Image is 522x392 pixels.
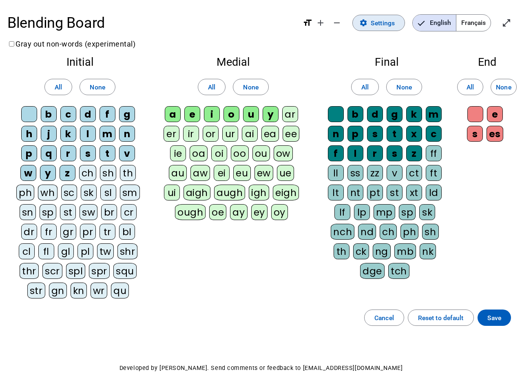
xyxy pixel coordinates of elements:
div: igh [249,185,269,200]
div: tw [97,243,114,259]
div: n [119,126,135,142]
div: z [60,165,75,181]
h2: Medial [160,57,307,68]
div: v [387,165,403,181]
div: ur [222,126,238,142]
div: th [334,243,349,259]
div: v [119,145,135,161]
div: t [100,145,115,161]
div: ar [282,106,298,122]
div: s [367,126,383,142]
div: er [164,126,179,142]
div: ch [380,224,397,240]
div: ow [274,145,293,161]
div: eigh [273,185,299,200]
div: or [203,126,219,142]
button: Decrease font size [329,15,345,31]
div: ir [183,126,199,142]
div: k [60,126,76,142]
h2: Final [321,57,452,68]
span: Settings [371,18,395,29]
div: sk [419,204,435,220]
div: ck [353,243,369,259]
div: ea [261,126,279,142]
div: f [328,145,344,161]
div: h [21,126,37,142]
div: thr [20,263,39,279]
button: Enter full screen [498,15,515,31]
mat-button-toggle-group: Language selection [412,14,491,31]
div: c [60,106,76,122]
div: sh [422,224,438,240]
div: xt [406,185,422,200]
div: pl [77,243,93,259]
div: ff [426,145,442,161]
div: r [367,145,383,161]
div: l [80,126,96,142]
div: gl [58,243,74,259]
div: i [204,106,220,122]
span: None [496,82,511,93]
mat-icon: open_in_full [502,18,511,28]
button: Settings [352,15,405,31]
button: Reset to default [408,310,474,326]
div: sw [80,204,97,220]
div: y [263,106,279,122]
span: All [467,82,474,93]
div: cr [121,204,137,220]
div: wh [38,185,57,200]
button: All [351,79,379,95]
button: Save [478,310,511,326]
button: All [198,79,226,95]
div: es [487,126,503,142]
span: English [413,15,456,31]
div: p [347,126,363,142]
div: aigh [184,185,210,200]
div: ay [230,204,247,220]
div: g [119,106,135,122]
div: ie [170,145,186,161]
div: ui [164,185,180,200]
button: All [44,79,72,95]
div: pt [367,185,383,200]
div: r [60,145,76,161]
input: Gray out non-words (experimental) [9,41,14,47]
div: fl [38,243,54,259]
div: s [467,126,483,142]
span: None [396,82,411,93]
div: sc [61,185,77,200]
div: ew [254,165,273,181]
span: All [208,82,215,93]
div: ch [79,165,96,181]
div: x [406,126,422,142]
button: None [233,79,268,95]
div: m [100,126,115,142]
div: ft [426,165,442,181]
div: gn [49,283,67,298]
div: eu [233,165,250,181]
mat-icon: add [316,18,325,28]
div: s [387,145,403,161]
div: sn [20,204,36,220]
p: Developed by [PERSON_NAME]. Send comments or feedback to [EMAIL_ADDRESS][DOMAIN_NAME] [7,363,515,374]
div: l [347,145,363,161]
h2: Initial [15,57,145,68]
div: y [40,165,56,181]
button: Cancel [364,310,404,326]
div: e [487,106,503,122]
div: sp [399,204,416,220]
div: ey [251,204,268,220]
div: ph [16,185,34,200]
div: str [27,283,45,298]
div: b [347,106,363,122]
button: All [457,79,483,95]
div: st [60,204,76,220]
div: sm [120,185,140,200]
h1: Blending Board [7,8,295,38]
div: zz [367,165,383,181]
div: ough [175,204,206,220]
div: shr [117,243,138,259]
div: mb [394,243,416,259]
div: ll [328,165,344,181]
div: n [328,126,344,142]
